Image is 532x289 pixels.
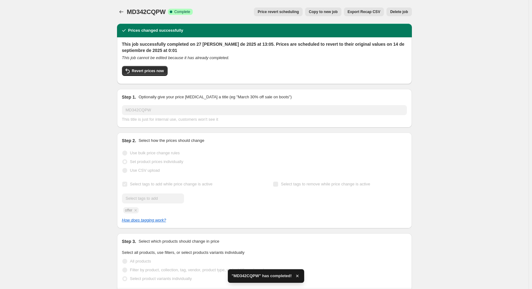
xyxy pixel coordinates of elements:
[122,218,166,222] a: How does tagging work?
[348,9,380,14] span: Export Recap CSV
[386,7,412,16] button: Delete job
[128,27,183,34] h2: Prices changed successfully
[127,8,166,15] span: MD342CQPW
[122,250,245,255] span: Select all products, use filters, or select products variants individually
[122,55,229,60] i: This job cannot be edited because it has already completed.
[122,238,136,245] h2: Step 3.
[344,7,384,16] button: Export Recap CSV
[130,259,151,263] span: All products
[232,273,292,279] span: "MD342CQPW" has completed!
[130,151,180,155] span: Use bulk price change rules
[254,7,303,16] button: Price revert scheduling
[122,193,184,203] input: Select tags to add
[130,159,183,164] span: Set product prices individually
[122,94,136,100] h2: Step 1.
[309,9,338,14] span: Copy to new job
[138,94,291,100] p: Optionally give your price [MEDICAL_DATA] a title (eg "March 30% off sale on boots")
[130,276,192,281] span: Select product variants individually
[138,138,204,144] p: Select how the prices should change
[122,138,136,144] h2: Step 2.
[130,268,270,272] span: Filter by product, collection, tag, vendor, product type, variant title, or inventory
[281,182,370,186] span: Select tags to remove while price change is active
[130,168,160,173] span: Use CSV upload
[122,66,168,76] button: Revert prices now
[174,9,190,14] span: Complete
[117,7,126,16] button: Price change jobs
[130,182,213,186] span: Select tags to add while price change is active
[122,105,407,115] input: 30% off holiday sale
[390,9,408,14] span: Delete job
[122,41,407,54] h2: This job successfully completed on 27 [PERSON_NAME] de 2025 at 13:05. Prices are scheduled to rev...
[122,117,218,122] span: This title is just for internal use, customers won't see it
[138,238,219,245] p: Select which products should change in price
[132,68,164,73] span: Revert prices now
[258,9,299,14] span: Price revert scheduling
[305,7,341,16] button: Copy to new job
